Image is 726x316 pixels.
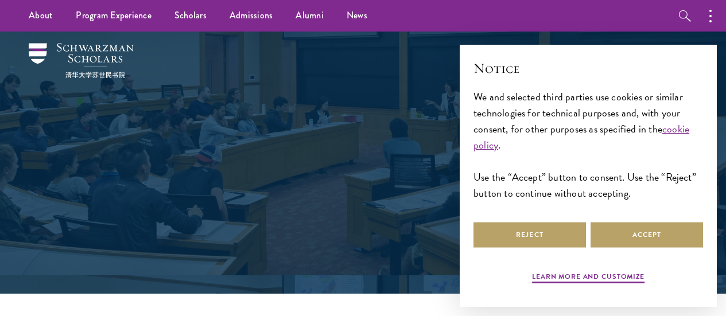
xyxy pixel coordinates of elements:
[473,222,586,248] button: Reject
[532,271,645,285] button: Learn more and customize
[29,43,134,78] img: Schwarzman Scholars
[473,58,703,78] h2: Notice
[591,222,703,248] button: Accept
[473,121,689,153] a: cookie policy
[473,89,703,202] div: We and selected third parties use cookies or similar technologies for technical purposes and, wit...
